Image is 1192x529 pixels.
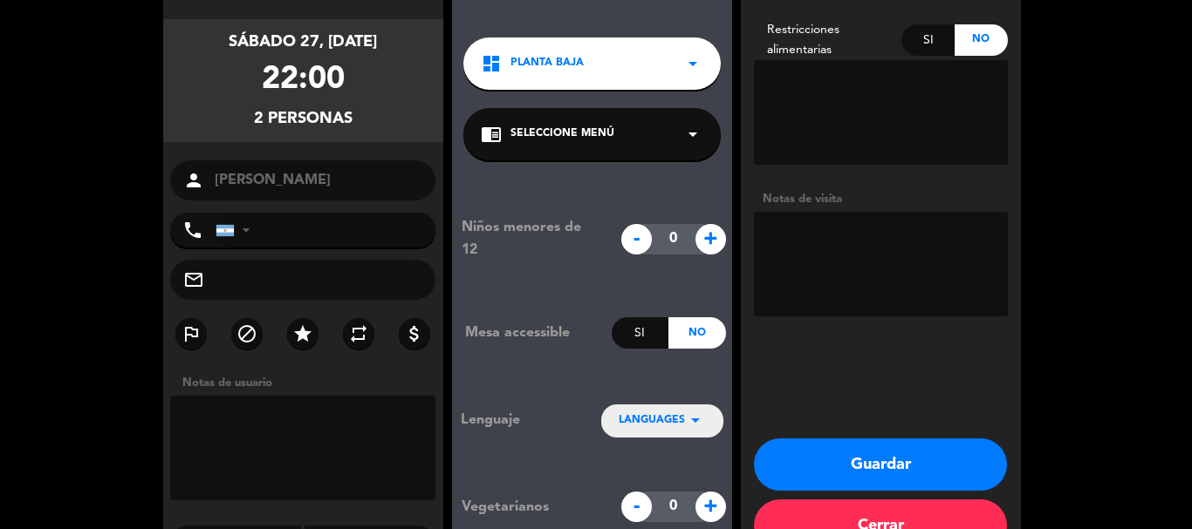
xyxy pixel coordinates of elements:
[695,492,726,522] span: +
[955,24,1008,56] div: No
[254,106,353,132] div: 2 personas
[404,323,425,344] i: attach_money
[181,323,202,344] i: outlined_flag
[216,214,257,247] div: Argentina: +54
[481,53,502,74] i: dashboard
[452,322,612,344] div: Mesa accessible
[754,20,902,60] div: Restricciones alimentarias
[754,190,1008,208] div: Notas de visita
[174,374,443,392] div: Notas de usuario
[481,124,502,145] i: chrome_reader_mode
[621,492,652,522] span: -
[461,409,572,431] div: Lenguaje
[262,55,345,106] div: 22:00
[685,410,706,431] i: arrow_drop_down
[682,53,703,74] i: arrow_drop_down
[183,269,204,290] i: mail_outline
[695,224,726,254] span: +
[510,125,614,143] span: Seleccione Menú
[292,323,313,344] i: star
[612,317,668,349] div: Si
[510,55,584,72] span: PLANTA BAJA
[449,216,612,261] div: Niños menores de 12
[348,323,369,344] i: repeat
[682,124,703,145] i: arrow_drop_down
[621,224,652,254] span: -
[619,412,685,430] span: LANGUAGES
[901,24,955,56] div: Si
[229,30,377,55] div: sábado 27, [DATE]
[183,170,204,191] i: person
[668,317,725,349] div: No
[236,323,257,344] i: block
[754,438,1007,491] button: Guardar
[182,220,203,241] i: phone
[449,496,612,519] div: Vegetarianos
